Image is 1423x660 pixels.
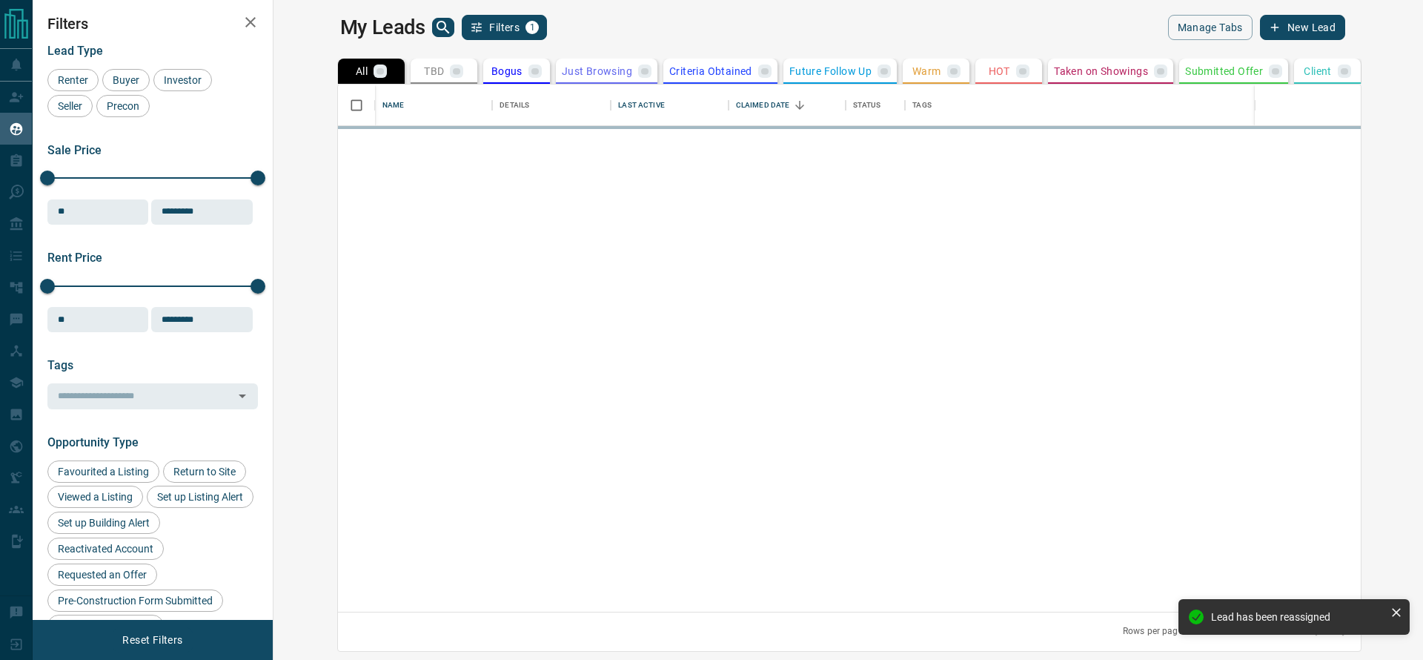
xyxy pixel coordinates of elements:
button: Filters1 [462,15,547,40]
div: Return to Site [163,461,246,483]
div: Last Active [611,85,728,126]
span: 1 [527,22,537,33]
button: Open [232,386,253,406]
span: Lead Type [47,44,103,58]
span: Rent Price [47,251,102,265]
p: All [356,66,368,76]
button: New Lead [1260,15,1345,40]
span: Pre-Construction Form Submitted [53,595,218,607]
div: Name [382,85,405,126]
span: Renter [53,74,93,86]
p: Future Follow Up [789,66,872,76]
div: Details [492,85,611,126]
p: Bogus [491,66,523,76]
p: Rows per page: [1123,625,1185,638]
span: Buyer [107,74,145,86]
div: Seller [47,95,93,117]
div: Investor [153,69,212,91]
div: Requested an Offer [47,564,157,586]
div: Renter [47,69,99,91]
button: Reset Filters [113,627,192,653]
span: Sale Price [47,143,102,157]
h1: My Leads [340,16,425,39]
span: Return to Site [168,466,241,478]
div: Status [846,85,905,126]
button: Manage Tabs [1168,15,1253,40]
span: Reactivated Account [53,543,159,555]
div: Buyer [102,69,150,91]
div: Set up Building Alert [47,512,160,534]
span: Opportunity Type [47,435,139,449]
span: Viewed a Listing [53,491,138,503]
div: Name [375,85,492,126]
p: Criteria Obtained [669,66,752,76]
span: Requested an Offer [53,569,152,581]
div: Viewed a Listing [47,486,143,508]
div: Claimed Date [736,85,790,126]
button: Sort [789,95,810,116]
div: Last Active [618,85,664,126]
div: Tags [905,85,1375,126]
span: Tags [47,358,73,372]
div: Set up Listing Alert [147,486,253,508]
span: Set up Building Alert [53,517,155,529]
div: Precon [96,95,150,117]
div: Lead has been reassigned [1211,611,1384,623]
div: Status [853,85,880,126]
p: Warm [912,66,941,76]
p: Client [1304,66,1331,76]
span: Favourited a Listing [53,466,154,478]
p: HOT [989,66,1010,76]
div: Reactivated Account [47,538,164,560]
span: Investor [159,74,207,86]
div: Details [500,85,529,126]
span: Set up Listing Alert [152,491,248,503]
div: Favourited a Listing [47,461,159,483]
button: search button [432,18,454,37]
div: Tags [912,85,932,126]
span: Seller [53,100,87,112]
p: Submitted Offer [1185,66,1263,76]
p: Just Browsing [562,66,632,76]
span: Precon [102,100,145,112]
p: TBD [424,66,444,76]
div: Claimed Date [729,85,846,126]
h2: Filters [47,15,258,33]
div: Pre-Construction Form Submitted [47,590,223,612]
p: Taken on Showings [1054,66,1148,76]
